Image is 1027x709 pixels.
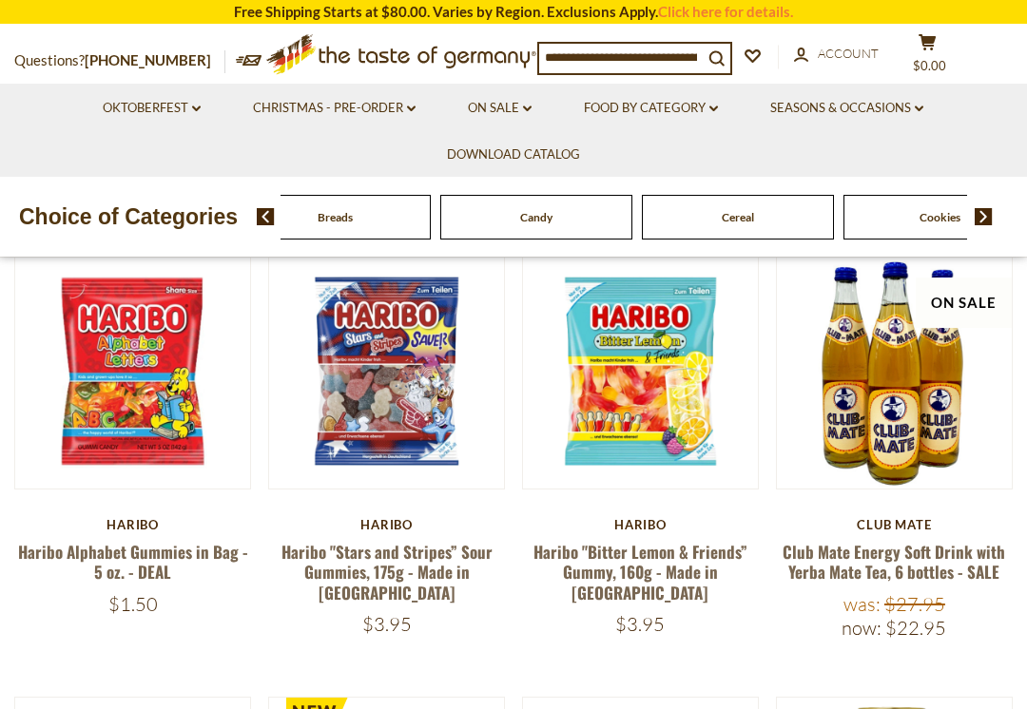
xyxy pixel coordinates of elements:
[843,592,881,616] label: Was:
[722,210,754,224] a: Cereal
[884,592,945,616] span: $27.95
[14,517,251,532] div: Haribo
[253,98,416,119] a: Christmas - PRE-ORDER
[18,540,248,584] a: Haribo Alphabet Gummies in Bag - 5 oz. - DEAL
[975,208,993,225] img: next arrow
[523,254,758,489] img: Haribo "Bitter Lemon & Friends” Gummy, 160g - Made in Germany
[281,540,493,604] a: Haribo "Stars and Stripes” Sour Gummies, 175g - Made in [GEOGRAPHIC_DATA]
[818,46,879,61] span: Account
[913,58,946,73] span: $0.00
[842,616,882,640] label: Now:
[103,98,201,119] a: Oktoberfest
[658,3,793,20] a: Click here for details.
[269,254,504,489] img: Haribo "Stars and Stripes” Sour Gummies, 175g - Made in Germany
[257,208,275,225] img: previous arrow
[520,210,552,224] a: Candy
[15,254,250,489] img: Haribo Alphabet Gummies in Bag - 5 oz. - DEAL
[783,540,1005,584] a: Club Mate Energy Soft Drink with Yerba Mate Tea, 6 bottles - SALE
[770,98,923,119] a: Seasons & Occasions
[794,44,879,65] a: Account
[533,540,747,604] a: Haribo "Bitter Lemon & Friends” Gummy, 160g - Made in [GEOGRAPHIC_DATA]
[108,592,158,616] span: $1.50
[584,98,718,119] a: Food By Category
[268,517,505,532] div: Haribo
[777,254,1012,489] img: Club Mate Energy Soft Drink with Yerba Mate Tea, 6 bottles - SALE
[899,33,956,81] button: $0.00
[447,144,580,165] a: Download Catalog
[362,612,412,636] span: $3.95
[885,616,946,640] span: $22.95
[920,210,960,224] a: Cookies
[85,51,211,68] a: [PHONE_NUMBER]
[14,48,225,73] p: Questions?
[615,612,665,636] span: $3.95
[522,517,759,532] div: Haribo
[318,210,353,224] a: Breads
[776,517,1013,532] div: Club Mate
[468,98,532,119] a: On Sale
